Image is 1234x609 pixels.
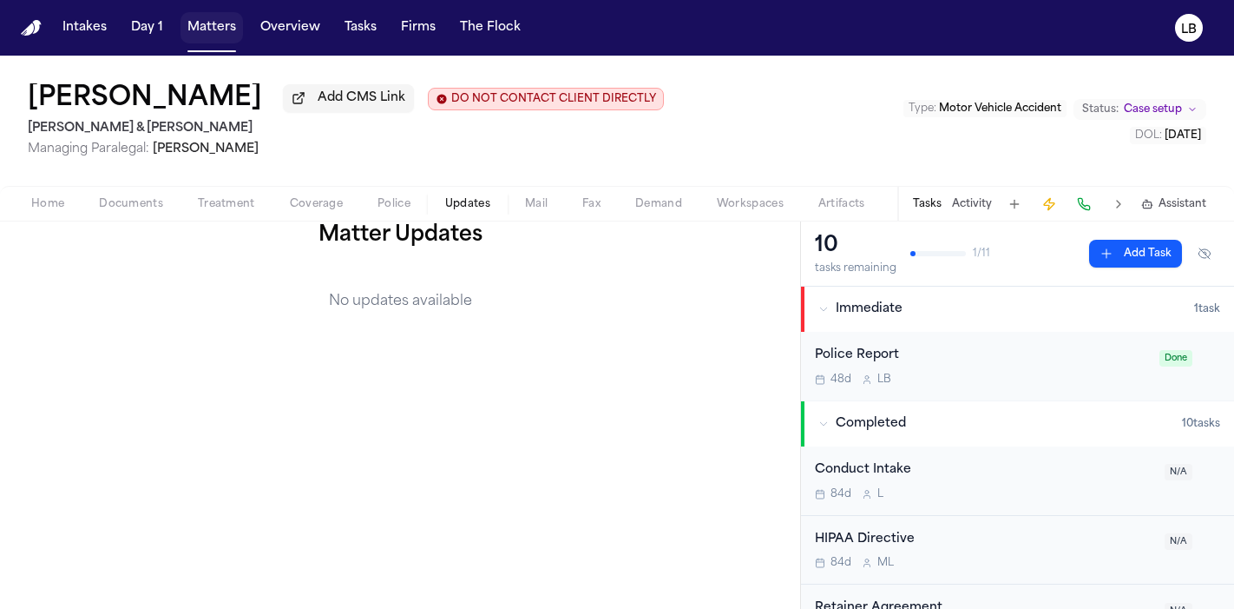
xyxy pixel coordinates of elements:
[283,84,414,112] button: Add CMS Link
[21,20,42,36] a: Home
[877,487,883,501] span: L
[815,460,1154,480] div: Conduct Intake
[318,89,405,107] span: Add CMS Link
[830,487,851,501] span: 84d
[830,556,851,570] span: 84d
[836,415,906,433] span: Completed
[338,12,384,43] button: Tasks
[28,83,262,115] h1: [PERSON_NAME]
[818,197,865,211] span: Artifacts
[445,197,490,211] span: Updates
[1130,127,1206,144] button: Edit DOL: 2025-05-08
[973,247,990,261] span: 1 / 11
[253,12,327,43] button: Overview
[28,118,664,139] h2: [PERSON_NAME] & [PERSON_NAME]
[815,530,1154,550] div: HIPAA Directive
[635,197,682,211] span: Demand
[877,556,894,570] span: M L
[124,12,170,43] button: Day 1
[801,332,1234,400] div: Open task: Police Report
[377,197,410,211] span: Police
[290,197,343,211] span: Coverage
[815,232,896,260] div: 10
[1089,240,1182,268] button: Add Task
[1141,197,1206,211] button: Assistant
[453,12,528,43] button: The Flock
[181,12,243,43] button: Matters
[525,197,548,211] span: Mail
[815,261,896,275] div: tasks remaining
[318,222,482,249] span: Matter Updates
[1072,192,1096,216] button: Make a Call
[1124,103,1182,116] span: Case setup
[801,287,1234,332] button: Immediate1task
[801,401,1234,447] button: Completed10tasks
[1159,197,1206,211] span: Assistant
[394,12,443,43] button: Firms
[801,516,1234,586] div: Open task: HIPAA Directive
[21,20,42,36] img: Finch Logo
[815,346,1149,366] div: Police Report
[31,197,64,211] span: Home
[56,12,114,43] button: Intakes
[1135,130,1162,141] span: DOL :
[28,142,149,156] span: Managing Paralegal:
[1189,240,1220,268] button: Hide completed tasks (⌘⇧H)
[1159,350,1192,367] span: Done
[830,373,851,387] span: 48d
[913,197,942,211] button: Tasks
[1082,103,1119,116] span: Status:
[99,197,163,211] span: Documents
[1037,192,1061,216] button: Create Immediate Task
[1181,23,1197,36] text: LB
[198,197,255,211] span: Treatment
[1182,417,1220,431] span: 10 task s
[428,88,664,110] button: Edit client contact restriction
[939,103,1061,114] span: Motor Vehicle Accident
[909,103,936,114] span: Type :
[582,197,601,211] span: Fax
[1165,533,1192,550] span: N/A
[903,100,1067,117] button: Edit Type: Motor Vehicle Accident
[1002,192,1027,216] button: Add Task
[801,447,1234,516] div: Open task: Conduct Intake
[28,83,262,115] button: Edit matter name
[318,263,482,340] div: No updates available
[1073,99,1206,120] button: Change status from Case setup
[451,92,656,106] span: DO NOT CONTACT CLIENT DIRECTLY
[1194,302,1220,316] span: 1 task
[1165,464,1192,480] span: N/A
[153,142,259,156] span: [PERSON_NAME]
[836,301,903,318] span: Immediate
[1165,130,1201,141] span: [DATE]
[952,197,992,211] button: Activity
[717,197,784,211] span: Workspaces
[877,373,891,387] span: L B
